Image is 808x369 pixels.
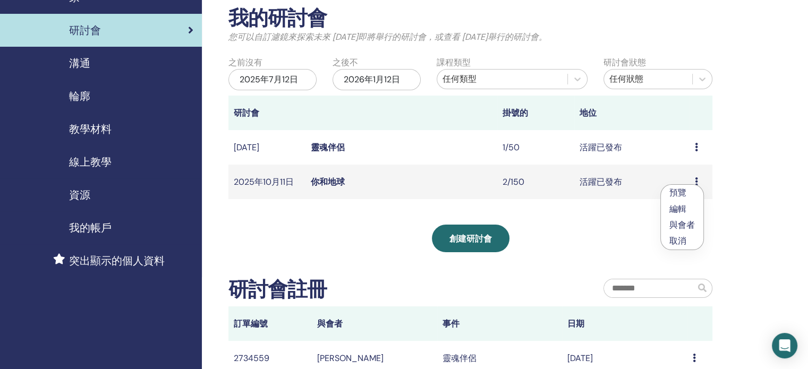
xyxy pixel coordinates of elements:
[580,142,622,153] font: 活躍已發布
[234,353,269,364] font: 2734559
[240,74,298,85] font: 2025年7月12日
[449,233,492,244] font: 創建研討會
[669,187,686,198] a: 預覽
[503,107,528,118] font: 掛號的
[317,353,384,364] font: [PERSON_NAME]
[609,73,643,84] font: 任何狀態
[311,142,345,153] a: 靈魂伴侶
[228,276,327,303] font: 研討會註冊
[234,107,259,118] font: 研討會
[333,57,358,68] font: 之後不
[69,23,101,37] font: 研討會
[344,74,400,85] font: 2026年1月12日
[437,57,471,68] font: 課程類型
[69,89,90,103] font: 輪廓
[580,107,597,118] font: 地位
[669,235,686,246] font: 取消
[432,225,509,252] a: 創建研討會
[503,142,520,153] font: 1/50
[443,318,460,329] font: 事件
[567,353,593,364] font: [DATE]
[228,57,262,68] font: 之前沒有
[772,333,797,358] div: 開啟 Intercom Messenger
[317,318,343,329] font: 與會者
[311,176,345,187] a: 你和地球
[228,5,327,31] font: 我的研討會
[443,73,477,84] font: 任何類型
[69,254,165,268] font: 突出顯示的個人資料
[603,57,646,68] font: 研討會狀態
[228,31,547,42] font: 您可以自訂濾鏡來探索未來 [DATE]即將舉行的研討會，或查看 [DATE]舉行的研討會。
[69,188,90,202] font: 資源
[503,176,524,187] font: 2/150
[669,219,695,230] a: 與會者
[69,56,90,70] font: 溝通
[234,318,268,329] font: 訂單編號
[443,353,477,364] font: 靈魂伴侶
[580,176,622,187] font: 活躍已發布
[69,155,112,169] font: 線上教學
[669,203,686,214] a: 編輯
[69,122,112,136] font: 教學材料
[234,142,259,153] font: [DATE]
[234,176,294,187] font: 2025年10月11日
[567,318,584,329] font: 日期
[69,221,112,235] font: 我的帳戶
